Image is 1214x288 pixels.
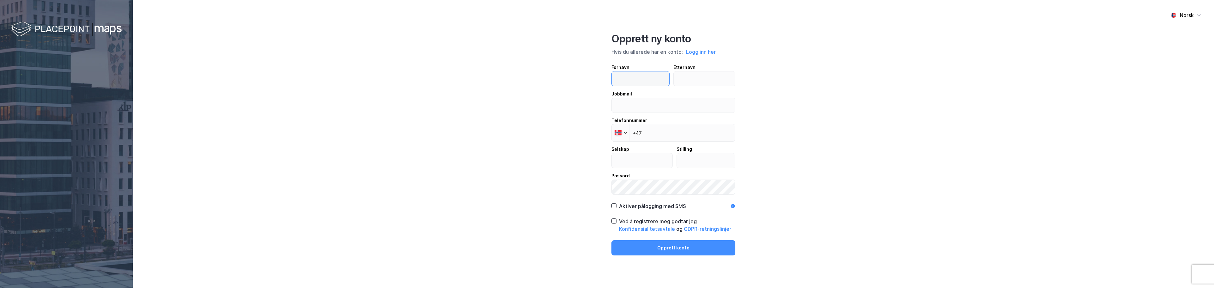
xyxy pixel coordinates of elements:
[11,20,122,39] img: logo-white.f07954bde2210d2a523dddb988cd2aa7.svg
[611,64,670,71] div: Fornavn
[611,33,735,45] div: Opprett ny konto
[611,145,673,153] div: Selskap
[619,218,735,233] div: Ved å registrere meg godtar jeg og
[1180,11,1194,19] div: Norsk
[611,240,735,255] button: Opprett konto
[1182,258,1214,288] iframe: Chat Widget
[611,48,735,56] div: Hvis du allerede har en konto:
[611,124,735,142] input: Telefonnummer
[673,64,736,71] div: Etternavn
[611,117,735,124] div: Telefonnummer
[611,172,735,180] div: Passord
[684,48,718,56] button: Logg inn her
[619,202,686,210] div: Aktiver pålogging med SMS
[677,145,736,153] div: Stilling
[612,124,629,141] div: Norway: + 47
[611,90,735,98] div: Jobbmail
[1182,258,1214,288] div: Kontrollprogram for chat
